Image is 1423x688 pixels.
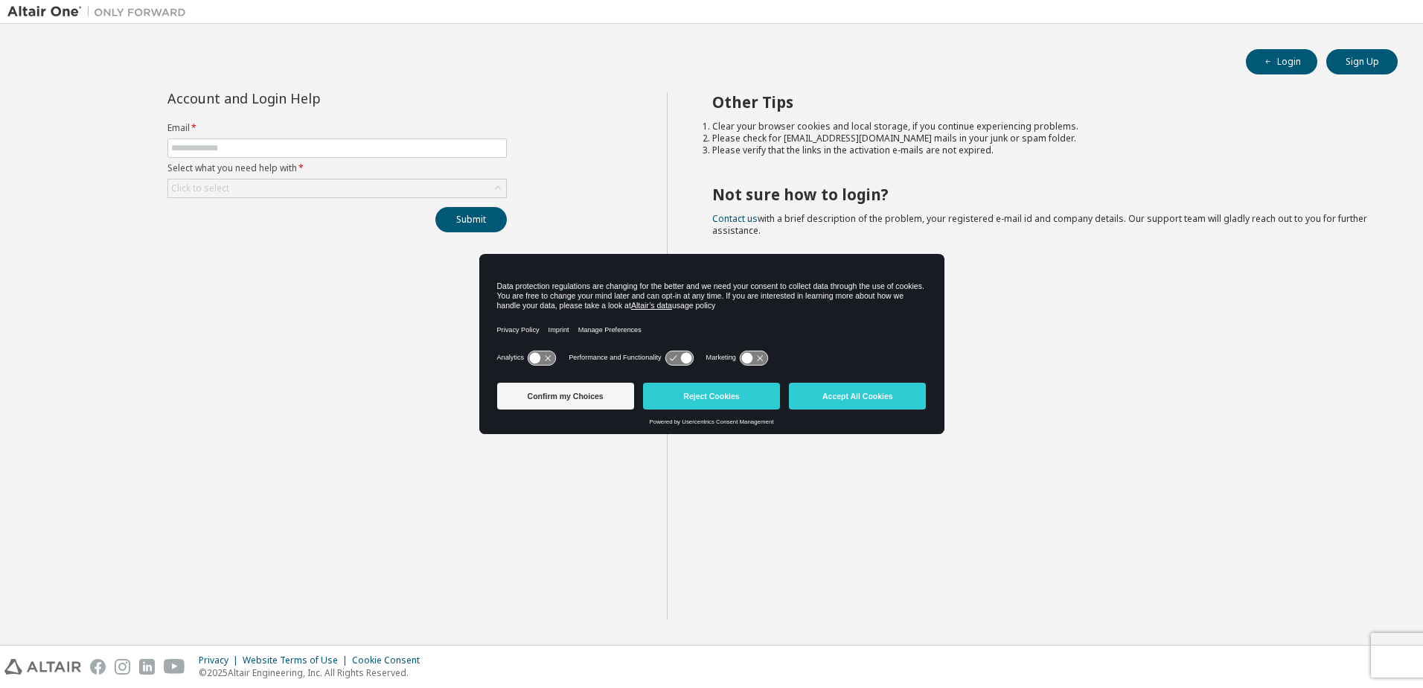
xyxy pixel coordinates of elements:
[712,212,758,225] a: Contact us
[115,659,130,675] img: instagram.svg
[243,654,352,666] div: Website Terms of Use
[167,92,439,104] div: Account and Login Help
[352,654,429,666] div: Cookie Consent
[4,659,81,675] img: altair_logo.svg
[139,659,155,675] img: linkedin.svg
[712,212,1367,237] span: with a brief description of the problem, your registered e-mail id and company details. Our suppo...
[7,4,194,19] img: Altair One
[167,162,507,174] label: Select what you need help with
[712,133,1372,144] li: Please check for [EMAIL_ADDRESS][DOMAIN_NAME] mails in your junk or spam folder.
[171,182,229,194] div: Click to select
[1246,49,1317,74] button: Login
[199,654,243,666] div: Privacy
[435,207,507,232] button: Submit
[164,659,185,675] img: youtube.svg
[1326,49,1398,74] button: Sign Up
[199,666,429,679] p: © 2025 Altair Engineering, Inc. All Rights Reserved.
[712,121,1372,133] li: Clear your browser cookies and local storage, if you continue experiencing problems.
[712,144,1372,156] li: Please verify that the links in the activation e-mails are not expired.
[168,179,506,197] div: Click to select
[90,659,106,675] img: facebook.svg
[712,92,1372,112] h2: Other Tips
[167,122,507,134] label: Email
[712,185,1372,204] h2: Not sure how to login?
